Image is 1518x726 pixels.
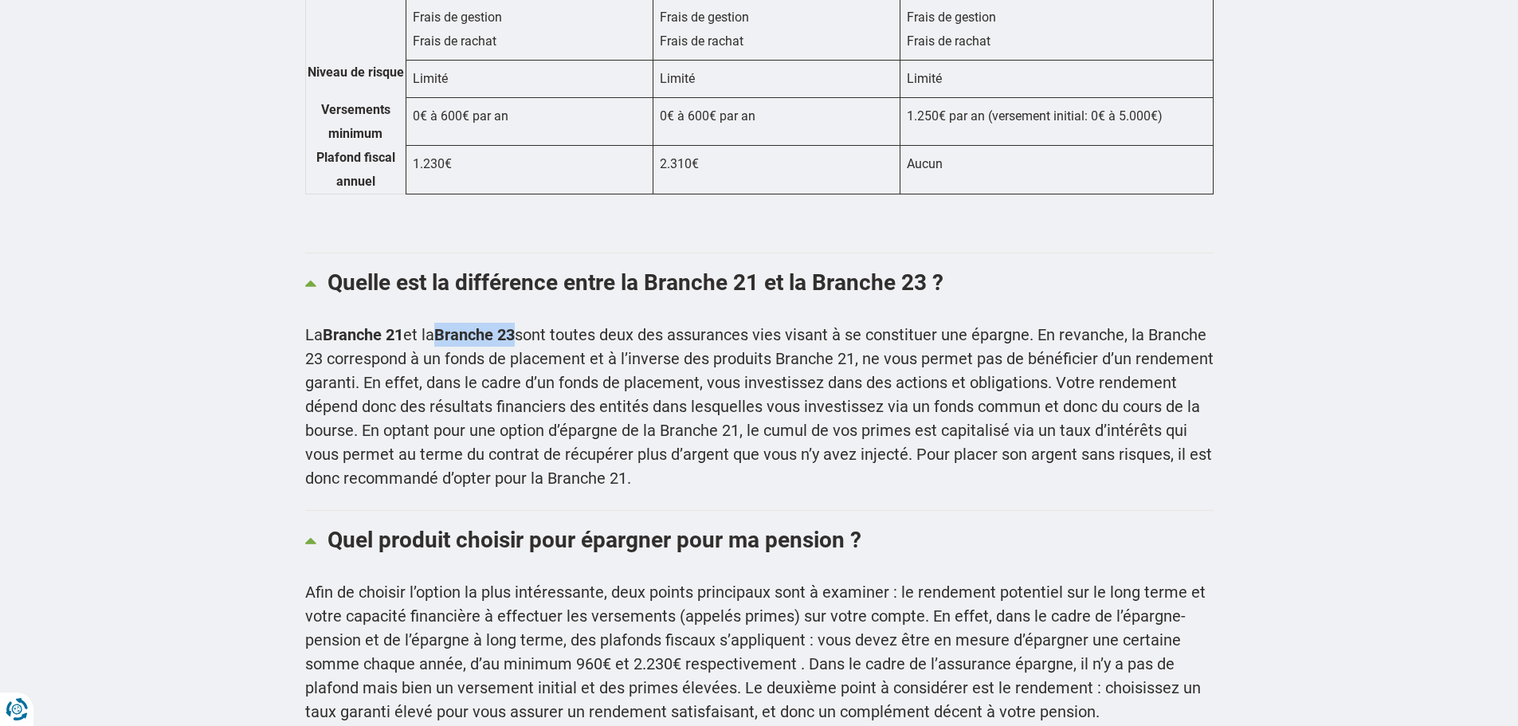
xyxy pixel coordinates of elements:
a: Quelle est la différence entre la Branche 21 et la Branche 23 ? [305,253,1214,311]
td: 1.230€ [406,146,653,194]
td: 1.250€ par an (versement initial: 0€ à 5.000€) [900,98,1213,146]
div: La et la sont toutes deux des assurances vies visant à se constituer une épargne. En revanche, la... [305,323,1214,490]
td: 0€ à 600€ par an [406,98,653,146]
a: Quel produit choisir pour épargner pour ma pension ? [305,511,1214,568]
b: Branche 21 [323,325,403,344]
th: Niveau de risque [305,61,406,98]
td: 2.310€ [653,146,900,194]
td: 0€ à 600€ par an [653,98,900,146]
td: Limité [653,61,900,98]
th: Versements minimum [305,98,406,146]
th: Plafond fiscal annuel [305,146,406,194]
b: Branche 23 [434,325,515,344]
p: Afin de choisir l’option la plus intéressante, deux points principaux sont à examiner : le rendem... [305,580,1214,724]
td: Limité [900,61,1213,98]
td: Limité [406,61,653,98]
td: Aucun [900,146,1213,194]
